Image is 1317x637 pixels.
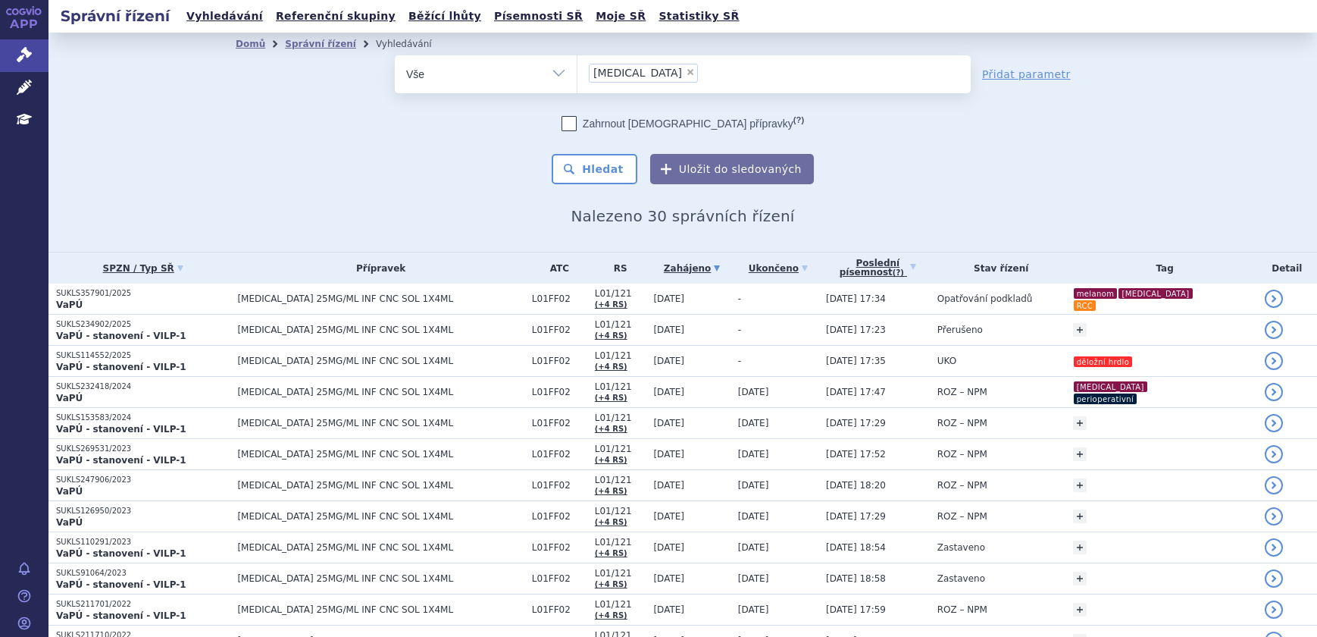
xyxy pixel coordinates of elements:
[595,444,646,454] span: L01/121
[237,573,524,584] span: [MEDICAL_DATA] 25MG/ML INF CNC SOL 1X4ML
[826,480,886,491] span: [DATE] 18:20
[595,487,627,495] a: (+4 RS)
[595,506,646,516] span: L01/121
[56,455,186,466] strong: VaPÚ - stanovení - VILP-1
[524,253,587,284] th: ATC
[653,573,684,584] span: [DATE]
[532,387,587,397] span: L01FF02
[937,449,987,460] span: ROZ – NPM
[1265,507,1283,526] a: detail
[738,573,769,584] span: [DATE]
[1265,601,1283,619] a: detail
[653,293,684,304] span: [DATE]
[56,413,230,423] p: SUKLS153583/2024
[237,604,524,615] span: [MEDICAL_DATA] 25MG/ML INF CNC SOL 1X4ML
[532,325,587,335] span: L01FF02
[376,33,452,55] li: Vyhledávání
[1118,288,1192,299] i: [MEDICAL_DATA]
[826,325,886,335] span: [DATE] 17:23
[56,506,230,516] p: SUKLS126950/2023
[738,480,769,491] span: [DATE]
[237,418,524,428] span: [MEDICAL_DATA] 25MG/ML INF CNC SOL 1X4ML
[56,517,83,528] strong: VaPÚ
[237,449,524,460] span: [MEDICAL_DATA] 25MG/ML INF CNC SOL 1X4ML
[1073,447,1087,461] a: +
[595,381,646,392] span: L01/121
[56,350,230,361] p: SUKLS114552/2025
[56,610,186,621] strong: VaPÚ - stanovení - VILP-1
[595,362,627,371] a: (+4 RS)
[595,413,646,423] span: L01/121
[595,288,646,299] span: L01/121
[56,568,230,579] p: SUKLS91064/2023
[271,6,400,27] a: Referenční skupiny
[1265,352,1283,370] a: detail
[738,604,769,615] span: [DATE]
[591,6,650,27] a: Moje SŘ
[937,573,985,584] span: Zastaveno
[937,293,1033,304] span: Opatřování podkladů
[56,381,230,392] p: SUKLS232418/2024
[595,611,627,620] a: (+4 RS)
[1074,381,1147,392] i: [MEDICAL_DATA]
[56,393,83,403] strong: VaPÚ
[653,418,684,428] span: [DATE]
[595,300,627,309] a: (+4 RS)
[532,356,587,366] span: L01FF02
[56,599,230,610] p: SUKLS211701/2022
[1265,476,1283,494] a: detail
[653,511,684,522] span: [DATE]
[653,258,730,279] a: Zahájeno
[653,387,684,397] span: [DATE]
[237,293,524,304] span: [MEDICAL_DATA] 25MG/ML INF CNC SOL 1X4ML
[404,6,486,27] a: Běžící lhůty
[738,293,741,304] span: -
[702,63,711,82] input: [MEDICAL_DATA]
[571,207,794,225] span: Nalezeno 30 správních řízení
[654,6,743,27] a: Statistiky SŘ
[982,67,1071,82] a: Přidat parametr
[532,573,587,584] span: L01FF02
[532,511,587,522] span: L01FF02
[826,356,886,366] span: [DATE] 17:35
[1073,416,1087,430] a: +
[1073,572,1087,585] a: +
[650,154,814,184] button: Uložit do sledovaných
[1065,253,1257,284] th: Tag
[285,39,356,49] a: Správní řízení
[1073,323,1087,337] a: +
[56,331,186,341] strong: VaPÚ - stanovení - VILP-1
[826,449,886,460] span: [DATE] 17:52
[56,548,186,559] strong: VaPÚ - stanovení - VILP-1
[738,387,769,397] span: [DATE]
[587,253,646,284] th: RS
[1265,321,1283,339] a: detail
[56,486,83,497] strong: VaPÚ
[237,542,524,553] span: [MEDICAL_DATA] 25MG/ML INF CNC SOL 1X4ML
[653,449,684,460] span: [DATE]
[595,537,646,548] span: L01/121
[653,542,684,553] span: [DATE]
[595,425,627,433] a: (+4 RS)
[237,325,524,335] span: [MEDICAL_DATA] 25MG/ML INF CNC SOL 1X4ML
[893,268,904,278] abbr: (?)
[826,253,930,284] a: Poslednípísemnost(?)
[1073,541,1087,554] a: +
[56,579,186,590] strong: VaPÚ - stanovení - VILP-1
[56,424,186,435] strong: VaPÚ - stanovení - VILP-1
[738,325,741,335] span: -
[937,511,987,522] span: ROZ – NPM
[595,331,627,340] a: (+4 RS)
[686,67,695,77] span: ×
[1265,445,1283,463] a: detail
[1265,414,1283,432] a: detail
[237,511,524,522] span: [MEDICAL_DATA] 25MG/ML INF CNC SOL 1X4ML
[532,449,587,460] span: L01FF02
[230,253,524,284] th: Přípravek
[937,604,987,615] span: ROZ – NPM
[595,518,627,526] a: (+4 RS)
[237,387,524,397] span: [MEDICAL_DATA] 25MG/ML INF CNC SOL 1X4ML
[532,542,587,553] span: L01FF02
[595,456,627,464] a: (+4 RS)
[237,480,524,491] span: [MEDICAL_DATA] 25MG/ML INF CNC SOL 1X4ML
